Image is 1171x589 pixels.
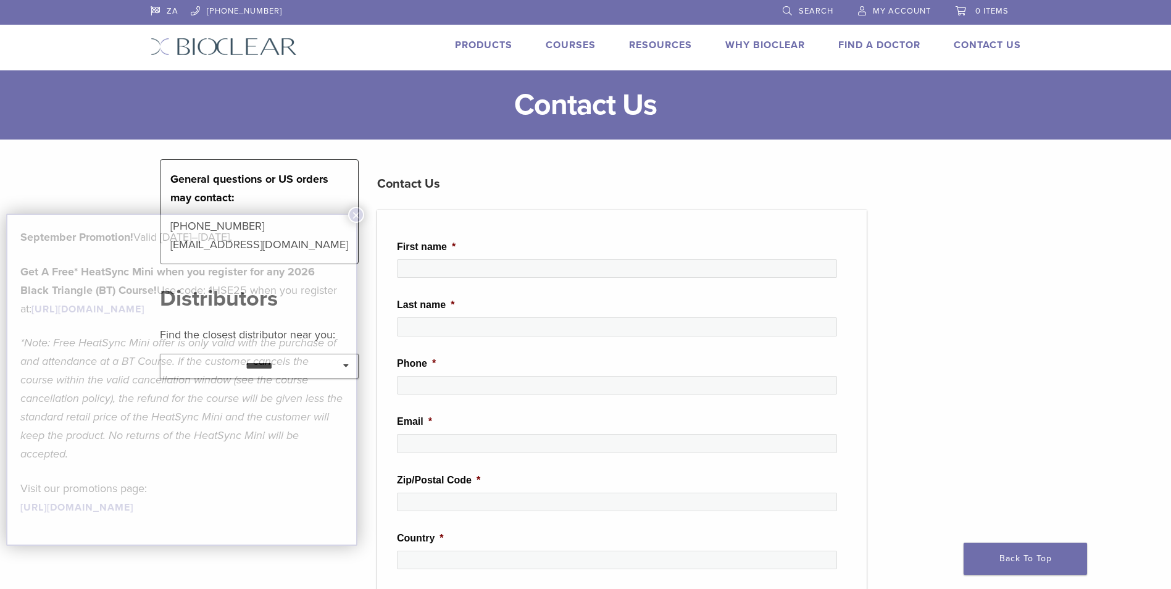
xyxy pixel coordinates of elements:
[964,543,1087,575] a: Back To Top
[799,6,833,16] span: Search
[20,336,343,461] em: *Note: Free HeatSync Mini offer is only valid with the purchase of and attendance at a BT Course....
[31,303,144,315] a: [URL][DOMAIN_NAME]
[20,228,343,246] p: Valid [DATE]–[DATE].
[397,357,436,370] label: Phone
[838,39,920,51] a: Find A Doctor
[546,39,596,51] a: Courses
[20,501,133,514] a: [URL][DOMAIN_NAME]
[397,416,432,428] label: Email
[348,207,364,223] button: Close
[20,262,343,318] p: Use code: 1HSE25 when you register at:
[455,39,512,51] a: Products
[151,38,297,56] img: Bioclear
[397,532,444,545] label: Country
[975,6,1009,16] span: 0 items
[397,474,480,487] label: Zip/Postal Code
[377,169,867,199] h3: Contact Us
[725,39,805,51] a: Why Bioclear
[954,39,1021,51] a: Contact Us
[20,230,133,244] b: September Promotion!
[170,172,328,204] strong: General questions or US orders may contact:
[873,6,931,16] span: My Account
[629,39,692,51] a: Resources
[397,241,456,254] label: First name
[20,265,315,297] strong: Get A Free* HeatSync Mini when you register for any 2026 Black Triangle (BT) Course!
[397,299,454,312] label: Last name
[20,479,343,516] p: Visit our promotions page:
